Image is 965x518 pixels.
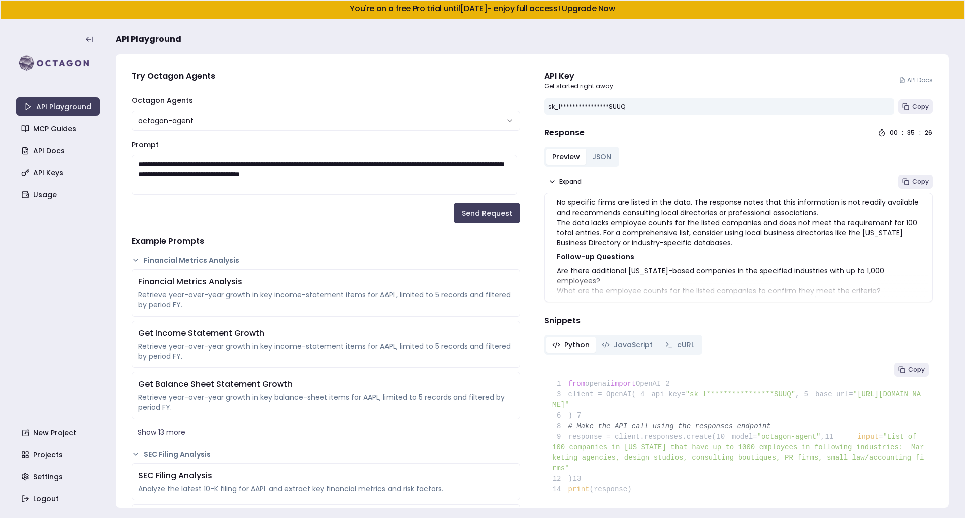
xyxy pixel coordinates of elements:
[132,235,520,247] h4: Example Prompts
[898,175,933,189] button: Copy
[544,82,613,90] p: Get started right away
[132,255,520,265] button: Financial Metrics Analysis
[552,411,572,420] span: )
[132,140,159,150] label: Prompt
[16,53,100,73] img: logo-rect-yK7x_WSZ.svg
[925,129,933,137] div: 26
[138,327,514,339] div: Get Income Statement Growth
[17,120,101,138] a: MCP Guides
[552,484,568,495] span: 14
[907,129,915,137] div: 35
[544,315,933,327] h4: Snippets
[908,366,925,374] span: Copy
[17,142,101,160] a: API Docs
[894,363,929,377] button: Copy
[454,203,520,223] button: Send Request
[132,95,193,106] label: Octagon Agents
[899,76,933,84] a: API Docs
[568,380,586,388] span: from
[586,149,617,165] button: JSON
[138,276,514,288] div: Financial Metrics Analysis
[590,485,632,493] span: (response)
[651,390,685,398] span: api_key=
[17,490,101,508] a: Logout
[912,178,929,186] span: Copy
[757,433,820,441] span: "octagon-agent"
[568,485,590,493] span: print
[17,164,101,182] a: API Keys
[902,129,903,137] div: :
[557,252,920,262] h3: Follow-up Questions
[557,266,920,286] li: Are there additional [US_STATE]-based companies in the specified industries with up to 1,000 empl...
[138,484,514,494] div: Analyze the latest 10-K filing for AAPL and extract key financial metrics and risk factors.
[614,340,653,350] span: JavaScript
[825,432,841,442] span: 11
[879,433,883,441] span: =
[17,468,101,486] a: Settings
[564,340,590,350] span: Python
[16,97,100,116] a: API Playground
[557,296,920,306] li: Can local directories or professional associations provide the missing law/accounting firms?
[544,175,586,189] button: Expand
[572,410,589,421] span: 7
[562,3,615,14] a: Upgrade Now
[552,432,568,442] span: 9
[552,379,568,389] span: 1
[898,99,933,114] button: Copy
[857,433,879,441] span: input
[636,389,652,400] span: 4
[821,433,825,441] span: ,
[138,378,514,390] div: Get Balance Sheet Statement Growth
[557,197,920,218] li: No specific firms are listed in the data. The response notes that this information is not readily...
[611,380,636,388] span: import
[132,449,520,459] button: SEC Filing Analysis
[552,410,568,421] span: 6
[677,340,694,350] span: cURL
[138,392,514,412] div: Retrieve year-over-year growth in key balance-sheet items for AAPL, limited to 5 records and filt...
[799,389,815,400] span: 5
[552,475,572,483] span: )
[572,474,589,484] span: 13
[9,5,956,13] h5: You're on a free Pro trial until [DATE] - enjoy full access!
[815,390,853,398] span: base_url=
[552,421,568,432] span: 8
[138,341,514,361] div: Retrieve year-over-year growth in key income-statement items for AAPL, limited to 5 records and f...
[568,422,771,430] span: # Make the API call using the responses endpoint
[544,127,585,139] h4: Response
[116,33,181,45] span: API Playground
[552,390,636,398] span: client = OpenAI(
[559,178,582,186] span: Expand
[552,389,568,400] span: 3
[17,424,101,442] a: New Project
[546,149,586,165] button: Preview
[912,102,929,111] span: Copy
[585,380,610,388] span: openai
[138,290,514,310] div: Retrieve year-over-year growth in key income-statement items for AAPL, limited to 5 records and f...
[919,129,921,137] div: :
[795,390,799,398] span: ,
[552,433,716,441] span: response = client.responses.create(
[661,379,677,389] span: 2
[557,218,920,248] p: The data lacks employee counts for the listed companies and does not meet the requirement for 100...
[132,423,520,441] button: Show 13 more
[138,470,514,482] div: SEC Filing Analysis
[636,380,661,388] span: OpenAI
[716,432,732,442] span: 10
[890,129,898,137] div: 00
[17,446,101,464] a: Projects
[17,186,101,204] a: Usage
[557,286,920,296] li: What are the employee counts for the listed companies to confirm they meet the criteria?
[552,474,568,484] span: 12
[732,433,757,441] span: model=
[132,70,520,82] h4: Try Octagon Agents
[544,70,613,82] div: API Key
